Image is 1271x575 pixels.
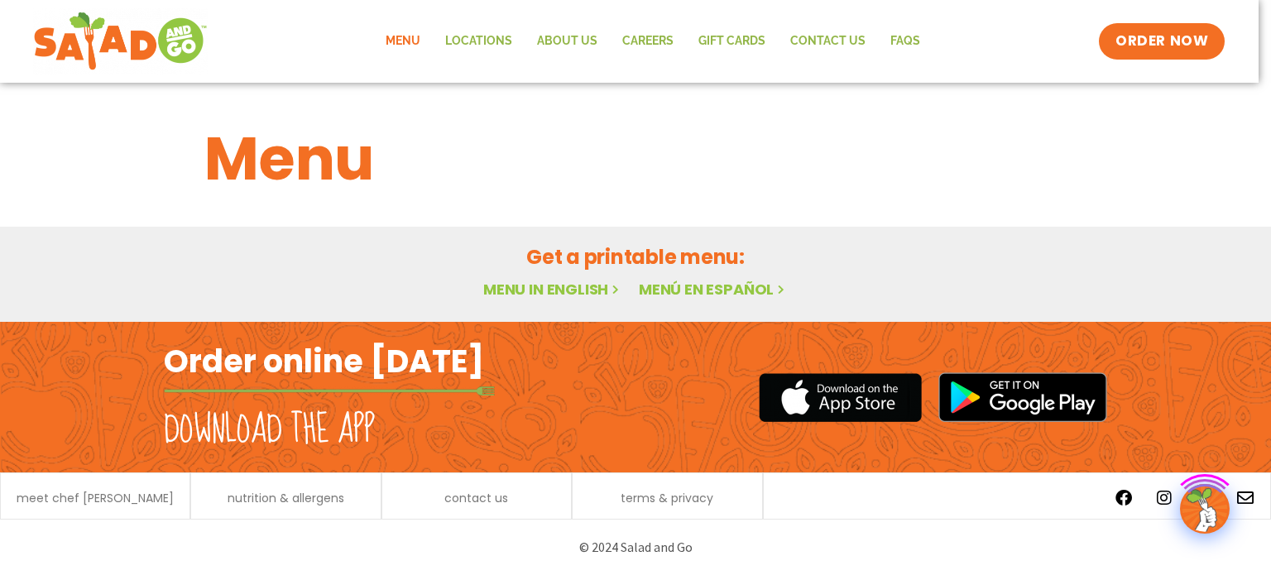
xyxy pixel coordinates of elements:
[610,22,686,60] a: Careers
[204,114,1067,204] h1: Menu
[228,492,344,504] a: nutrition & allergens
[525,22,610,60] a: About Us
[164,407,375,453] h2: Download the app
[1099,23,1225,60] a: ORDER NOW
[686,22,778,60] a: GIFT CARDS
[433,22,525,60] a: Locations
[164,386,495,395] img: fork
[204,242,1067,271] h2: Get a printable menu:
[373,22,933,60] nav: Menu
[878,22,933,60] a: FAQs
[17,492,174,504] a: meet chef [PERSON_NAME]
[444,492,508,504] a: contact us
[759,371,922,424] img: appstore
[938,372,1107,422] img: google_play
[164,341,484,381] h2: Order online [DATE]
[33,8,208,74] img: new-SAG-logo-768×292
[172,536,1099,558] p: © 2024 Salad and Go
[1115,31,1208,51] span: ORDER NOW
[639,279,788,299] a: Menú en español
[778,22,878,60] a: Contact Us
[483,279,622,299] a: Menu in English
[621,492,713,504] a: terms & privacy
[373,22,433,60] a: Menu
